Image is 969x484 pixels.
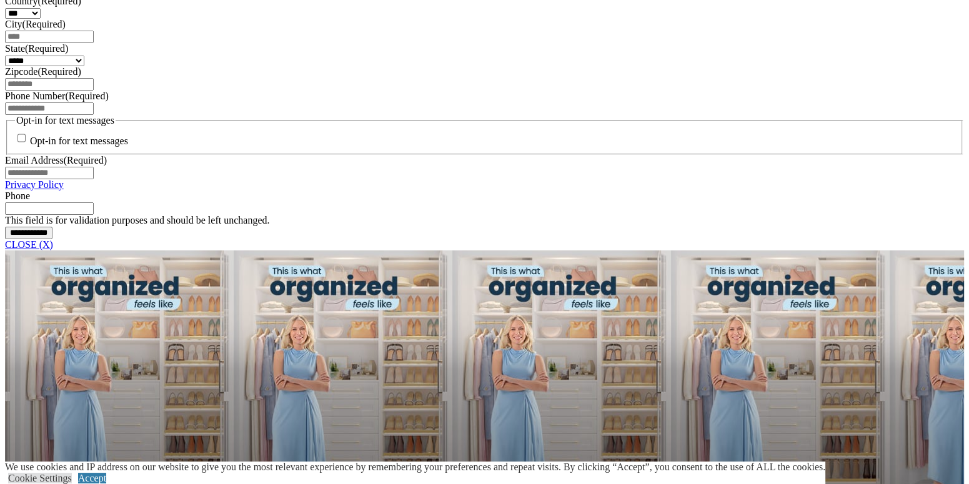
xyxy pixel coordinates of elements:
span: (Required) [64,155,107,165]
label: Email Address [5,155,107,165]
label: City [5,19,66,29]
span: (Required) [65,91,108,101]
span: (Required) [37,66,81,77]
label: Phone [5,190,30,201]
label: Phone Number [5,91,109,101]
label: Opt-in for text messages [30,136,128,147]
label: Zipcode [5,66,81,77]
div: We use cookies and IP address on our website to give you the most relevant experience by remember... [5,462,825,473]
a: Privacy Policy [5,179,64,190]
a: Accept [78,473,106,483]
span: (Required) [22,19,66,29]
legend: Opt-in for text messages [15,115,116,126]
span: (Required) [25,43,68,54]
div: This field is for validation purposes and should be left unchanged. [5,215,964,226]
label: State [5,43,68,54]
a: Cookie Settings [8,473,72,483]
a: CLOSE (X) [5,239,53,250]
